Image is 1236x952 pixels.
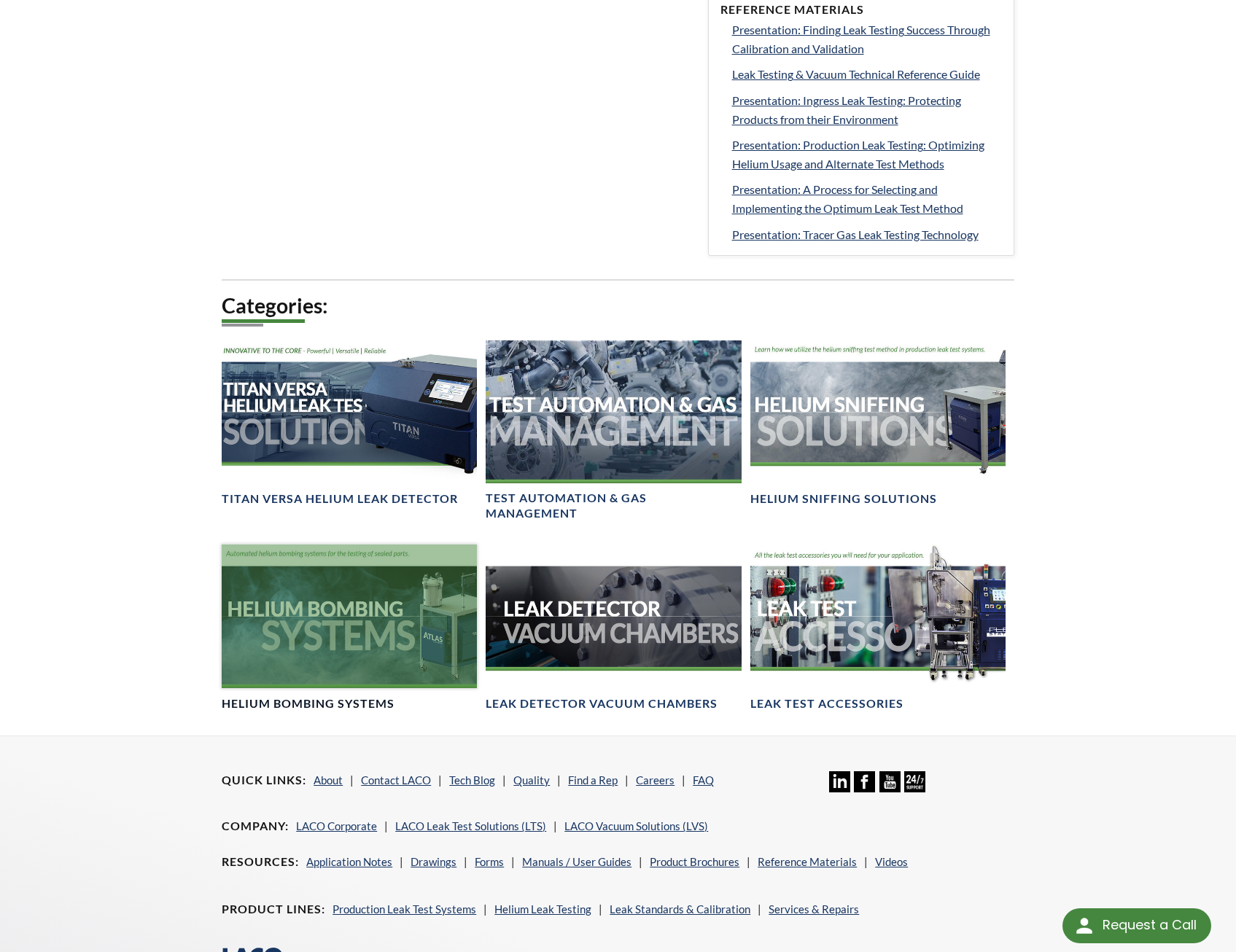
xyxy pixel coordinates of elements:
a: Services & Repairs [769,902,859,916]
a: Quality [513,773,550,787]
span: Presentation: Production Leak Testing: Optimizing Helium Usage and Alternate Test Methods [732,138,984,171]
a: Helium Bombing Systems BannerHelium Bombing Systems [222,545,477,711]
a: Contact LACO [361,773,431,787]
span: Presentation: Finding Leak Testing Success Through Calibration and Validation [732,23,990,55]
span: Presentation: Ingress Leak Testing: Protecting Products from their Environment [732,93,961,126]
h4: TITAN VERSA Helium Leak Detector [222,491,458,507]
h4: Quick Links [222,773,306,788]
a: Presentation: Tracer Gas Leak Testing Technology [732,225,1002,244]
h4: Reference Materials [720,2,1002,17]
a: Leak Test Accessories headerLeak Test Accessories [750,545,1006,711]
a: Leak Test Vacuum Chambers headerLeak Detector Vacuum Chambers [486,545,741,711]
span: Presentation: A Process for Selecting and Implementing the Optimum Leak Test Method [732,182,963,215]
a: Find a Rep [568,773,618,787]
h4: Company [222,819,289,834]
a: Videos [875,855,908,868]
a: Leak Standards & Calibration [610,902,750,916]
img: round button [1073,914,1096,937]
h2: Categories: [222,292,1014,319]
a: Helium Sniffing Solutions headerHelium Sniffing Solutions [750,340,1006,507]
a: About [314,773,343,787]
a: Application Notes [306,855,392,868]
a: Presentation: Finding Leak Testing Success Through Calibration and Validation [732,20,1002,58]
a: Careers [636,773,675,787]
a: LACO Leak Test Solutions (LTS) [395,819,546,832]
h4: Leak Test Accessories [750,696,903,711]
a: Helium Leak Testing [494,902,591,916]
h4: Helium Bombing Systems [222,696,394,711]
a: Product Brochures [650,855,739,868]
a: Forms [475,855,504,868]
img: 24/7 Support Icon [904,771,925,792]
h4: Helium Sniffing Solutions [750,491,937,507]
h4: Test Automation & Gas Management [486,491,741,521]
a: TITAN VERSA Helium Leak Test Solutions headerTITAN VERSA Helium Leak Detector [222,340,477,507]
a: Leak Testing & Vacuum Technical Reference Guide [732,65,1002,84]
a: 24/7 Support [904,781,925,795]
div: Request a Call [1062,908,1211,943]
a: Production Leak Test Systems [333,902,476,916]
a: FAQ [693,773,714,787]
a: Presentation: Production Leak Testing: Optimizing Helium Usage and Alternate Test Methods [732,136,1002,173]
span: Presentation: Tracer Gas Leak Testing Technology [732,227,979,241]
a: Tech Blog [449,773,495,787]
a: Reference Materials [758,855,857,868]
a: Presentation: A Process for Selecting and Implementing the Optimum Leak Test Method [732,180,1002,217]
h4: Resources [222,854,299,870]
a: Presentation: Ingress Leak Testing: Protecting Products from their Environment [732,91,1002,128]
a: LACO Corporate [296,819,377,832]
a: Drawings [411,855,456,868]
a: Manuals / User Guides [522,855,631,868]
a: LACO Vacuum Solutions (LVS) [564,819,708,832]
h4: Product Lines [222,902,325,917]
div: Request a Call [1103,908,1197,942]
a: Test Automation & Gas Management headerTest Automation & Gas Management [486,340,741,522]
h4: Leak Detector Vacuum Chambers [486,696,718,711]
span: Leak Testing & Vacuum Technical Reference Guide [732,67,980,81]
